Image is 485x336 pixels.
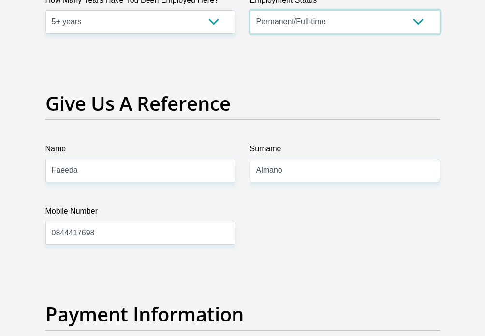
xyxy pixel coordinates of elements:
[45,205,235,221] label: Mobile Number
[45,159,235,182] input: Name
[45,303,440,326] h2: Payment Information
[250,143,440,159] label: Surname
[250,159,440,182] input: Surname
[45,92,440,115] h2: Give Us A Reference
[45,221,235,245] input: Mobile Number
[45,143,235,159] label: Name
